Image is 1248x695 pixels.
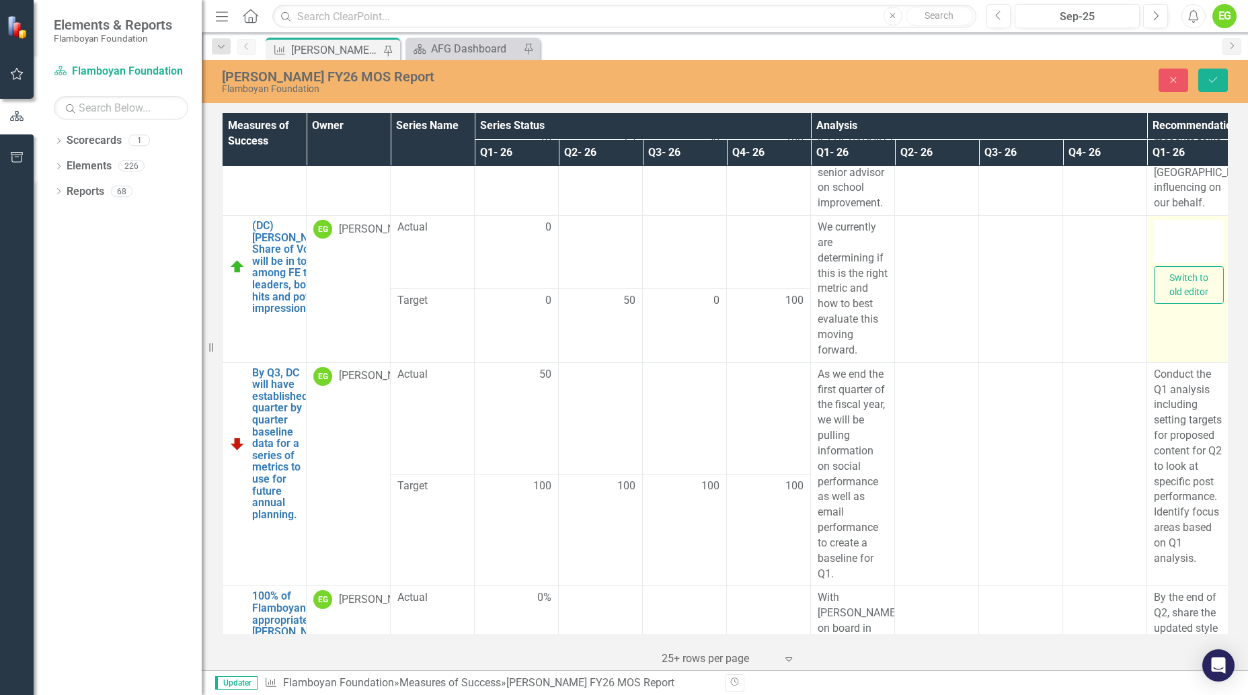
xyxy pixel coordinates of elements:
div: [PERSON_NAME] FY26 MOS Report [222,69,785,84]
span: 100 [701,479,719,494]
span: Updater [215,676,258,690]
div: [PERSON_NAME] FY26 MOS Report [291,42,380,58]
div: [PERSON_NAME] [339,368,420,384]
button: EG [1212,4,1237,28]
div: EG [313,220,332,239]
div: Sep-25 [1019,9,1135,25]
span: Target [397,293,467,309]
span: 100 [785,479,804,494]
a: Flamboyan Foundation [54,64,188,79]
a: AFG Dashboard [409,40,520,57]
a: (DC) [PERSON_NAME]’s Share of Voice will be in top 3 among FE thought leaders, both in hits and p... [252,220,341,315]
img: Below Plan [229,436,245,452]
span: 100 [533,479,551,494]
span: Search [925,10,953,21]
div: Open Intercom Messenger [1202,649,1235,682]
span: 0 [713,293,719,309]
span: Actual [397,367,467,382]
div: 68 [111,186,132,197]
span: 50 [623,293,635,309]
span: 0% [537,590,551,606]
img: ClearPoint Strategy [7,15,30,39]
span: 50 [539,367,551,382]
div: Flamboyan Foundation [222,84,785,94]
a: Elements [67,159,112,174]
div: EG [313,590,332,609]
span: Target [397,479,467,494]
img: Above Target [229,259,245,275]
div: EG [313,367,332,386]
div: » » [264,676,715,691]
div: [PERSON_NAME] [339,222,420,237]
button: Search [906,7,973,26]
a: Reports [67,184,104,200]
div: 1 [128,135,150,147]
div: [PERSON_NAME] FY26 MOS Report [506,676,674,689]
span: 100 [785,293,804,309]
a: Measures of Success [399,676,501,689]
p: We currently are determining if this is the right metric and how to best evaluate this moving for... [818,220,888,358]
span: 100 [617,479,635,494]
a: Flamboyan Foundation [283,676,394,689]
input: Search ClearPoint... [272,5,976,28]
span: Elements & Reports [54,17,172,33]
input: Search Below... [54,96,188,120]
a: By Q3, DC will have established quarter by quarter baseline data for a series of metrics to use f... [252,367,308,521]
span: 0 [545,220,551,235]
div: 226 [118,161,145,172]
p: As we end the first quarter of the fiscal year, we will be pulling information on social performa... [818,367,888,582]
div: [PERSON_NAME] [339,592,420,608]
span: Actual [397,220,467,235]
small: Flamboyan Foundation [54,33,172,44]
button: Switch to old editor [1154,266,1224,304]
p: Conduct the Q1 analysis including setting targets for proposed content for Q2 to look at specific... [1154,367,1224,567]
button: Sep-25 [1015,4,1140,28]
a: Scorecards [67,133,122,149]
span: Actual [397,590,467,606]
div: AFG Dashboard [431,40,520,57]
span: 0 [545,293,551,309]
